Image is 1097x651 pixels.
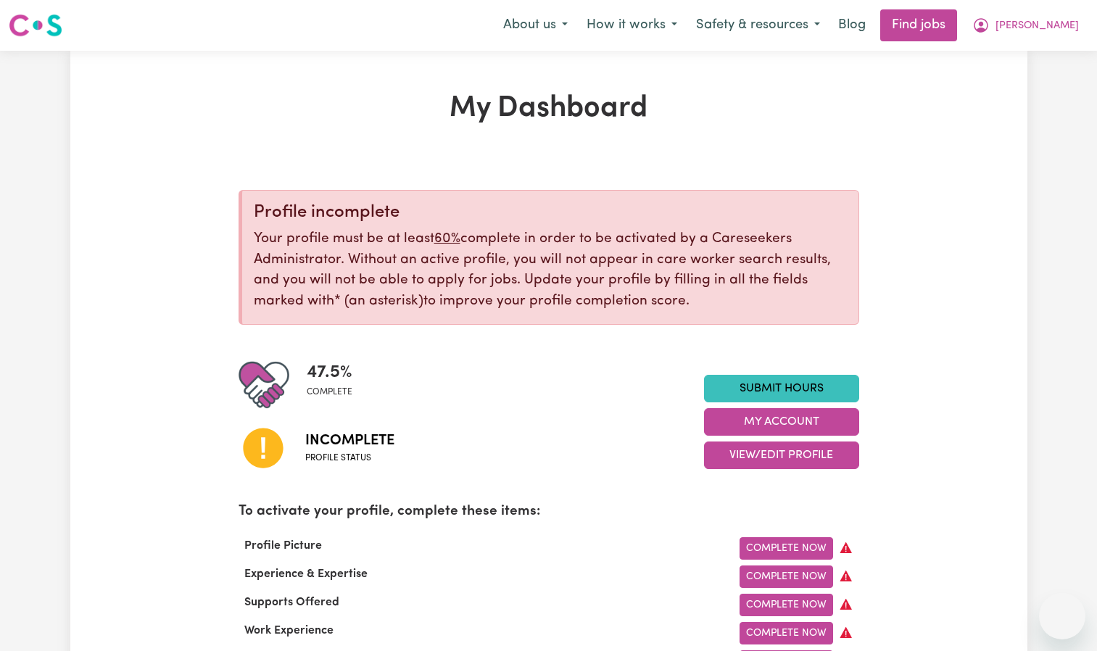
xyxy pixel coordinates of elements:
[740,565,833,588] a: Complete Now
[254,229,847,312] p: Your profile must be at least complete in order to be activated by a Careseekers Administrator. W...
[740,594,833,616] a: Complete Now
[307,360,352,386] span: 47.5 %
[704,375,859,402] a: Submit Hours
[963,10,1088,41] button: My Account
[305,430,394,452] span: Incomplete
[239,502,859,523] p: To activate your profile, complete these items:
[995,18,1079,34] span: [PERSON_NAME]
[740,537,833,560] a: Complete Now
[307,360,364,410] div: Profile completeness: 47.5%
[494,10,577,41] button: About us
[9,9,62,42] a: Careseekers logo
[305,452,394,465] span: Profile status
[434,232,460,246] u: 60%
[239,540,328,552] span: Profile Picture
[239,91,859,126] h1: My Dashboard
[829,9,874,41] a: Blog
[254,202,847,223] div: Profile incomplete
[880,9,957,41] a: Find jobs
[687,10,829,41] button: Safety & resources
[239,625,339,637] span: Work Experience
[239,597,345,608] span: Supports Offered
[239,568,373,580] span: Experience & Expertise
[307,386,352,399] span: complete
[704,441,859,469] button: View/Edit Profile
[740,622,833,644] a: Complete Now
[1039,593,1085,639] iframe: Button to launch messaging window
[334,294,423,308] span: an asterisk
[577,10,687,41] button: How it works
[9,12,62,38] img: Careseekers logo
[704,408,859,436] button: My Account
